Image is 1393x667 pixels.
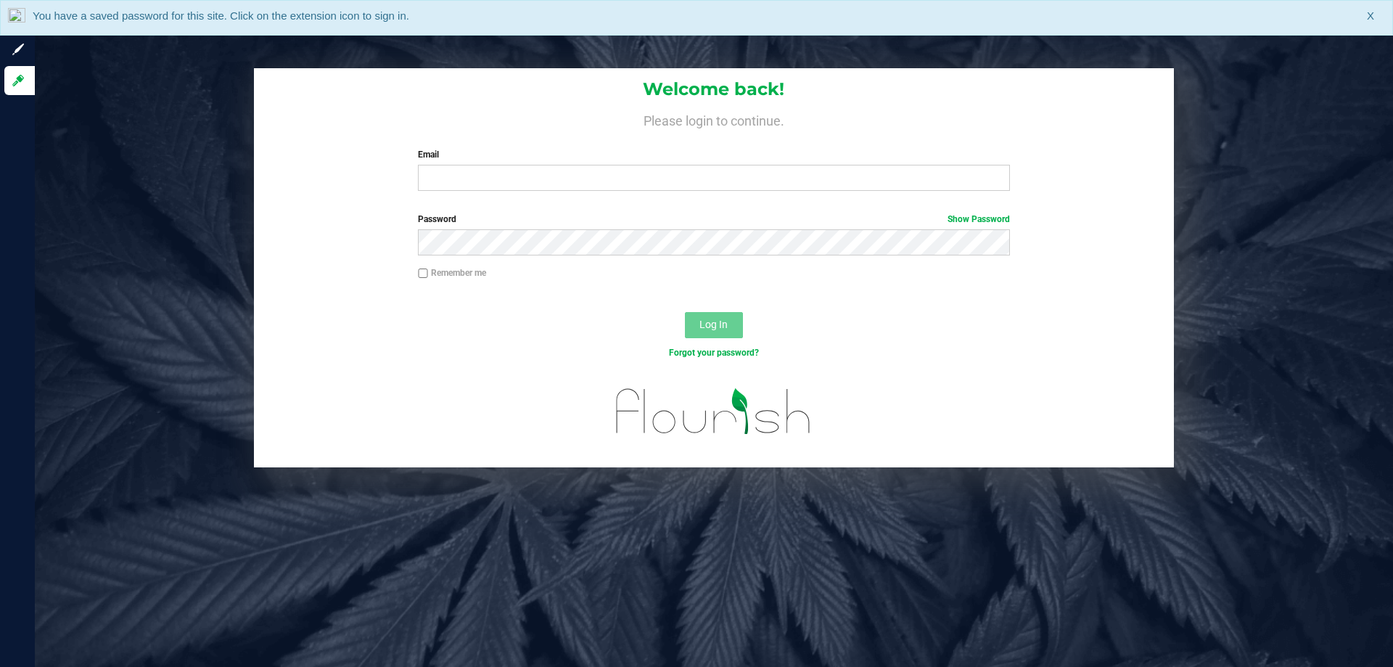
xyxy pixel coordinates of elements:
button: Log In [685,312,743,338]
h4: Please login to continue. [254,110,1174,128]
a: Forgot your password? [669,348,759,358]
label: Remember me [418,266,486,279]
span: Log In [699,319,728,330]
span: You have a saved password for this site. Click on the extension icon to sign in. [33,9,409,22]
label: Email [418,148,1009,161]
a: Show Password [948,214,1010,224]
inline-svg: Log in [11,73,25,88]
img: notLoggedInIcon.png [8,8,25,28]
h1: Welcome back! [254,80,1174,99]
inline-svg: Sign up [11,42,25,57]
input: Remember me [418,269,428,279]
span: Password [418,214,456,224]
img: flourish_logo.svg [599,375,829,449]
span: X [1367,8,1374,25]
